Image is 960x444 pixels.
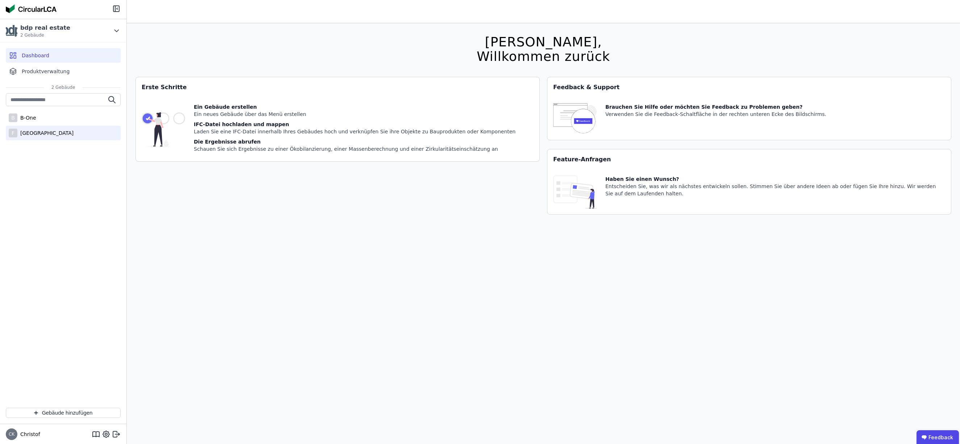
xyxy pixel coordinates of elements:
[20,32,70,38] span: 2 Gebäude
[194,111,516,118] div: Ein neues Gebäude über das Menü erstellen
[605,111,826,118] div: Verwenden Sie die Feedback-Schaltfläche in der rechten unteren Ecke des Bildschirms.
[17,129,74,137] div: [GEOGRAPHIC_DATA]
[477,49,610,64] div: Willkommen zurück
[194,103,516,111] div: Ein Gebäude erstellen
[9,113,17,122] div: B
[22,68,70,75] span: Produktverwaltung
[6,25,17,37] img: bdp real estate
[477,35,610,49] div: [PERSON_NAME],
[553,103,597,134] img: feedback-icon-HCTs5lye.svg
[194,138,516,145] div: Die Ergebnisse abrufen
[547,149,951,170] div: Feature-Anfragen
[20,24,70,32] div: bdp real estate
[9,129,17,137] div: F
[605,175,945,183] div: Haben Sie einen Wunsch?
[605,183,945,197] div: Entscheiden Sie, was wir als nächstes entwickeln sollen. Stimmen Sie über andere Ideen ab oder fü...
[142,103,185,155] img: getting_started_tile-DrF_GRSv.svg
[136,77,539,97] div: Erste Schritte
[6,408,121,418] button: Gebäude hinzufügen
[44,84,83,90] span: 2 Gebäude
[6,4,57,13] img: Concular
[553,175,597,208] img: feature_request_tile-UiXE1qGU.svg
[194,145,516,153] div: Schauen Sie sich Ergebnisse zu einer Ökobilanzierung, einer Massenberechnung und einer Zirkularit...
[194,121,516,128] div: IFC-Datei hochladen und mappen
[22,52,49,59] span: Dashboard
[9,432,14,436] span: CK
[17,431,40,438] span: Christof
[547,77,951,97] div: Feedback & Support
[194,128,516,135] div: Laden Sie eine IFC-Datei innerhalb Ihres Gebäudes hoch und verknüpfen Sie ihre Objekte zu Bauprod...
[605,103,826,111] div: Brauchen Sie Hilfe oder möchten Sie Feedback zu Problemen geben?
[17,114,36,121] div: B-One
